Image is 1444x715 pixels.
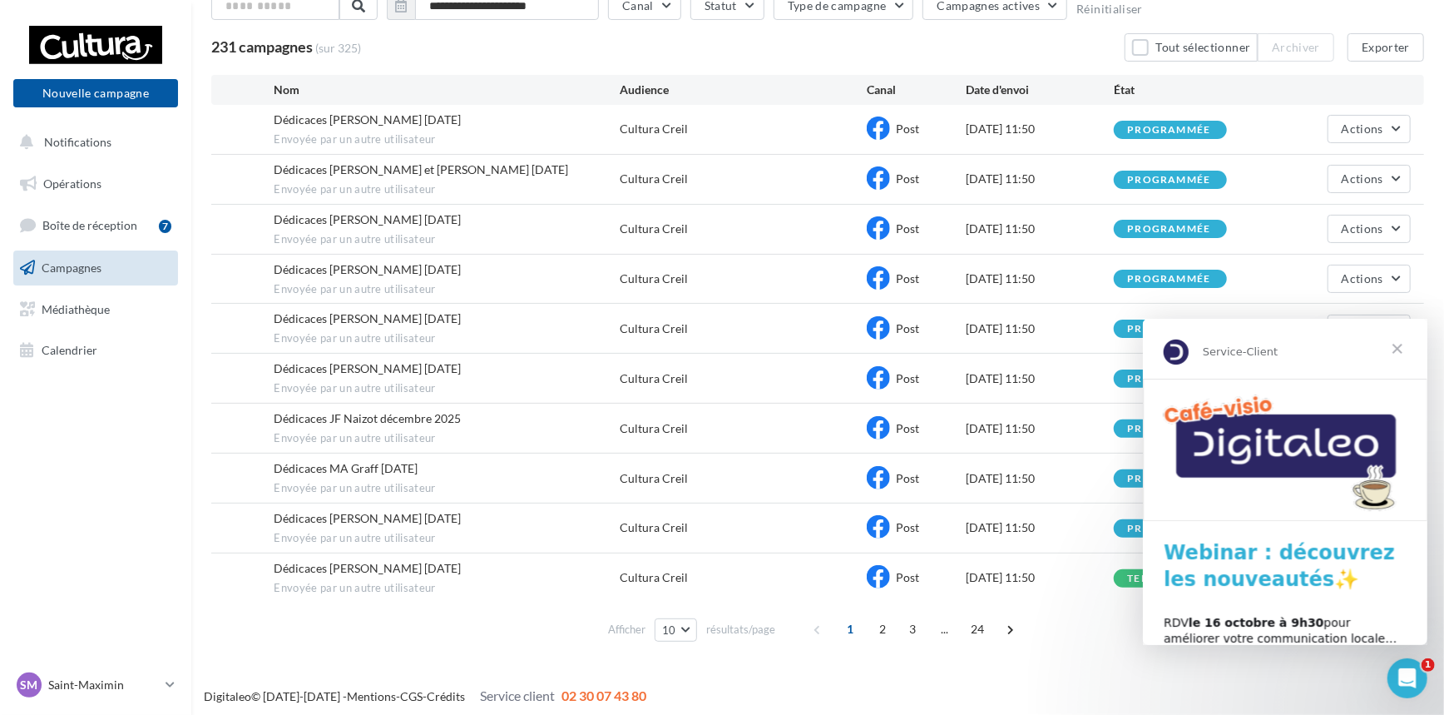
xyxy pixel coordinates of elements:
[13,669,178,701] a: SM Saint-Maximin
[966,82,1114,98] div: Date d'envoi
[966,470,1114,487] div: [DATE] 11:50
[966,519,1114,536] div: [DATE] 11:50
[966,171,1114,187] div: [DATE] 11:50
[274,331,620,346] span: Envoyée par un autre utilisateur
[896,520,919,534] span: Post
[21,677,38,693] span: SM
[42,301,110,315] span: Médiathèque
[44,135,111,149] span: Notifications
[1342,122,1383,136] span: Actions
[315,40,361,57] span: (sur 325)
[204,689,251,703] a: Digitaleo
[1342,171,1383,186] span: Actions
[1076,2,1143,16] button: Réinitialiser
[480,688,555,703] span: Service client
[964,616,992,643] span: 24
[400,689,423,703] a: CGS
[1127,224,1210,235] div: programmée
[896,122,919,136] span: Post
[966,420,1114,437] div: [DATE] 11:50
[10,333,181,368] a: Calendrier
[620,82,867,98] div: Audience
[706,622,775,638] span: résultats/page
[966,271,1114,287] div: [DATE] 11:50
[896,471,919,485] span: Post
[620,121,688,137] div: Cultura Creil
[896,271,919,286] span: Post
[204,689,646,703] span: © [DATE]-[DATE] - - -
[620,470,688,487] div: Cultura Creil
[899,616,926,643] span: 3
[274,461,418,475] span: Dédicaces MA Graff octobre 2025
[274,511,461,525] span: Dédicaces Alan Spade octobre 2025
[274,132,620,147] span: Envoyée par un autre utilisateur
[274,381,620,396] span: Envoyée par un autre utilisateur
[1127,474,1210,484] div: programmée
[1127,524,1210,534] div: programmée
[867,82,966,98] div: Canal
[620,569,688,586] div: Cultura Creil
[1328,315,1411,343] button: Actions
[274,82,620,98] div: Nom
[1387,658,1427,698] iframe: Intercom live chat
[274,232,620,247] span: Envoyée par un autre utilisateur
[1127,424,1210,434] div: programmée
[1328,215,1411,243] button: Actions
[159,220,171,233] div: 7
[896,371,919,385] span: Post
[1127,324,1210,335] div: programmée
[620,370,688,387] div: Cultura Creil
[896,421,919,435] span: Post
[896,221,919,236] span: Post
[13,79,178,107] button: Nouvelle campagne
[608,622,645,638] span: Afficher
[1328,165,1411,193] button: Actions
[274,581,620,596] span: Envoyée par un autre utilisateur
[1143,319,1427,645] iframe: Intercom live chat message
[896,171,919,186] span: Post
[966,370,1114,387] div: [DATE] 11:50
[1127,175,1210,186] div: programmée
[347,689,396,703] a: Mentions
[620,420,688,437] div: Cultura Creil
[620,271,688,287] div: Cultura Creil
[274,431,620,446] span: Envoyée par un autre utilisateur
[1114,82,1262,98] div: État
[966,320,1114,337] div: [DATE] 11:50
[427,689,465,703] a: Crédits
[1342,221,1383,236] span: Actions
[274,361,461,375] span: Dédicaces Anais Ziakovic décembre 2025
[1258,33,1334,62] button: Archiver
[1422,658,1435,672] span: 1
[1328,265,1411,293] button: Actions
[274,411,461,425] span: Dédicaces JF Naizot décembre 2025
[1328,115,1411,143] button: Actions
[274,561,461,575] span: Dédicaces Jean-Luc Barrier octobre 2025
[1342,271,1383,286] span: Actions
[620,171,688,187] div: Cultura Creil
[620,320,688,337] div: Cultura Creil
[655,618,697,642] button: 10
[46,297,181,310] b: le 16 octobre à 9h30
[869,616,896,643] span: 2
[966,569,1114,586] div: [DATE] 11:50
[274,182,620,197] span: Envoyée par un autre utilisateur
[837,616,863,643] span: 1
[42,218,137,232] span: Boîte de réception
[274,311,461,325] span: Dédicaces Nicolas Renard décembre 2025
[10,166,181,201] a: Opérations
[966,221,1114,237] div: [DATE] 11:50
[1127,274,1210,285] div: programmée
[620,519,688,536] div: Cultura Creil
[1127,125,1210,136] div: programmée
[274,212,461,226] span: Dédicaces Margaux Chatelin décembre 2025
[662,623,676,637] span: 10
[1127,374,1210,385] div: programmée
[561,688,646,703] span: 02 30 07 43 80
[1125,33,1258,62] button: Tout sélectionner
[966,121,1114,137] div: [DATE] 11:50
[10,207,181,243] a: Boîte de réception7
[620,221,688,237] div: Cultura Creil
